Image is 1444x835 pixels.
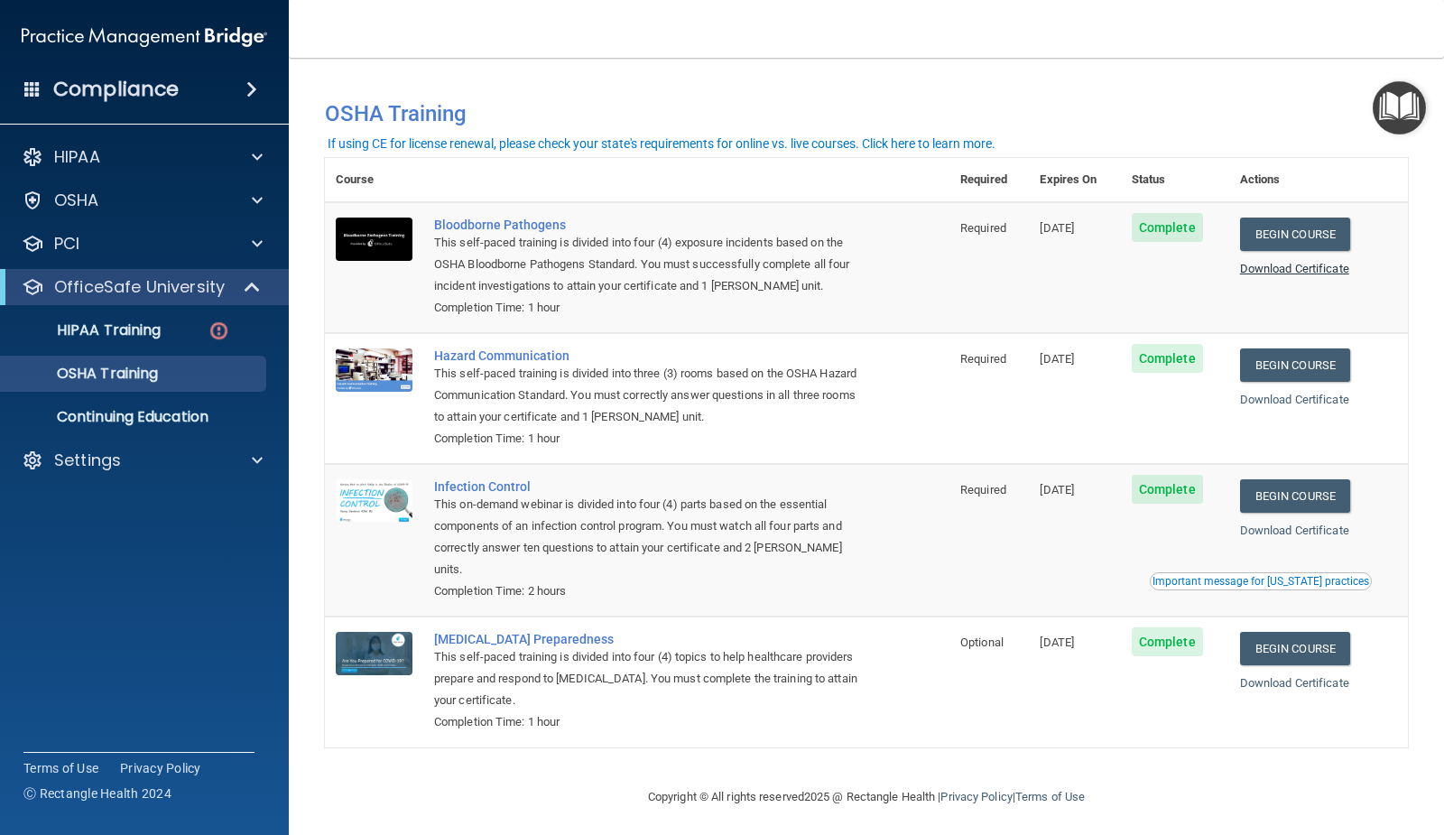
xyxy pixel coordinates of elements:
[1040,483,1074,496] span: [DATE]
[434,646,859,711] div: This self-paced training is divided into four (4) topics to help healthcare providers prepare and...
[434,711,859,733] div: Completion Time: 1 hour
[434,632,859,646] a: [MEDICAL_DATA] Preparedness
[1132,627,1203,656] span: Complete
[1029,158,1120,202] th: Expires On
[1121,158,1229,202] th: Status
[1240,348,1350,382] a: Begin Course
[434,428,859,450] div: Completion Time: 1 hour
[1240,632,1350,665] a: Begin Course
[208,320,230,342] img: danger-circle.6113f641.png
[22,450,263,471] a: Settings
[434,479,859,494] a: Infection Control
[940,790,1012,803] a: Privacy Policy
[1132,707,1422,779] iframe: Drift Widget Chat Controller
[1040,221,1074,235] span: [DATE]
[434,297,859,319] div: Completion Time: 1 hour
[1240,524,1349,537] a: Download Certificate
[1015,790,1085,803] a: Terms of Use
[22,190,263,211] a: OSHA
[53,77,179,102] h4: Compliance
[1240,393,1349,406] a: Download Certificate
[22,146,263,168] a: HIPAA
[12,408,258,426] p: Continuing Education
[328,137,995,150] div: If using CE for license renewal, please check your state's requirements for online vs. live cours...
[1373,81,1426,135] button: Open Resource Center
[1040,352,1074,366] span: [DATE]
[434,363,859,428] div: This self-paced training is divided into three (3) rooms based on the OSHA Hazard Communication S...
[22,19,267,55] img: PMB logo
[54,450,121,471] p: Settings
[960,483,1006,496] span: Required
[1152,576,1369,587] div: Important message for [US_STATE] practices
[54,190,99,211] p: OSHA
[434,232,859,297] div: This self-paced training is divided into four (4) exposure incidents based on the OSHA Bloodborne...
[537,768,1196,826] div: Copyright © All rights reserved 2025 @ Rectangle Health | |
[1240,479,1350,513] a: Begin Course
[1132,213,1203,242] span: Complete
[120,759,201,777] a: Privacy Policy
[325,135,998,153] button: If using CE for license renewal, please check your state's requirements for online vs. live cours...
[325,101,1408,126] h4: OSHA Training
[12,365,158,383] p: OSHA Training
[434,494,859,580] div: This on-demand webinar is divided into four (4) parts based on the essential components of an inf...
[1132,344,1203,373] span: Complete
[1229,158,1408,202] th: Actions
[1240,218,1350,251] a: Begin Course
[949,158,1029,202] th: Required
[434,580,859,602] div: Completion Time: 2 hours
[54,146,100,168] p: HIPAA
[325,158,423,202] th: Course
[54,276,225,298] p: OfficeSafe University
[434,348,859,363] a: Hazard Communication
[960,352,1006,366] span: Required
[960,636,1004,649] span: Optional
[23,784,171,803] span: Ⓒ Rectangle Health 2024
[1240,676,1349,690] a: Download Certificate
[54,233,79,255] p: PCI
[22,233,263,255] a: PCI
[22,276,262,298] a: OfficeSafe University
[1132,475,1203,504] span: Complete
[12,321,161,339] p: HIPAA Training
[1240,262,1349,275] a: Download Certificate
[960,221,1006,235] span: Required
[1040,636,1074,649] span: [DATE]
[434,218,859,232] a: Bloodborne Pathogens
[23,759,98,777] a: Terms of Use
[1150,572,1372,590] button: Read this if you are a dental practitioner in the state of CA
